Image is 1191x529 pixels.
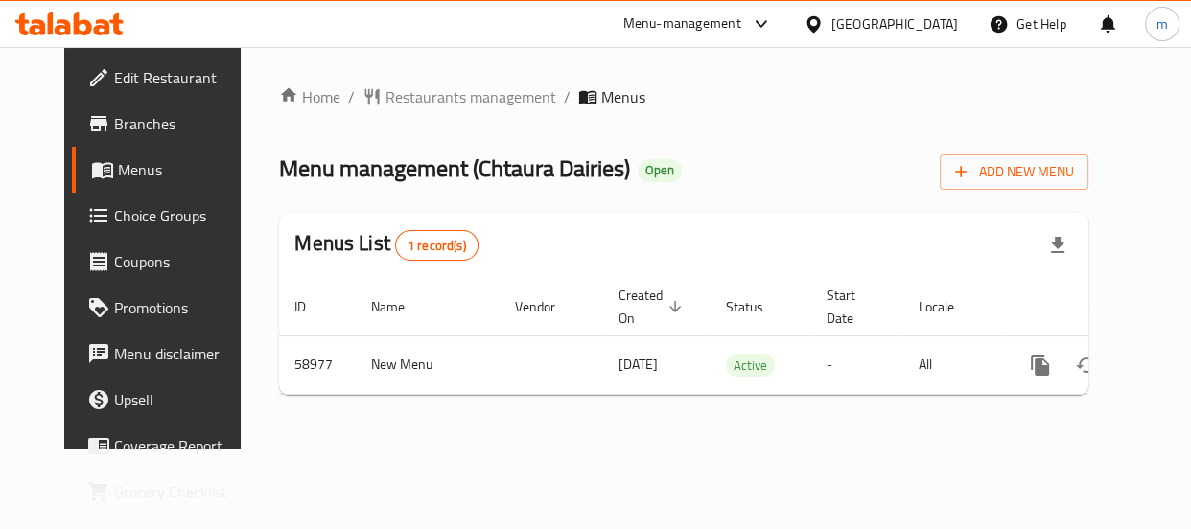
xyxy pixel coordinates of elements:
a: Home [279,85,340,108]
h2: Menus List [294,229,478,261]
span: [DATE] [619,352,658,377]
td: New Menu [356,335,500,394]
span: 1 record(s) [396,237,478,255]
a: Coverage Report [72,423,263,469]
a: Branches [72,101,263,147]
a: Grocery Checklist [72,469,263,515]
span: Promotions [114,296,247,319]
span: Upsell [114,388,247,411]
a: Choice Groups [72,193,263,239]
span: Created On [619,284,688,330]
span: Choice Groups [114,204,247,227]
span: Menu management ( Chtaura Dairies ) [279,147,630,190]
span: Start Date [827,284,880,330]
span: Menus [601,85,645,108]
span: Active [726,355,775,377]
li: / [564,85,571,108]
span: Branches [114,112,247,135]
td: All [903,335,1002,394]
span: Menu disclaimer [114,342,247,365]
span: Grocery Checklist [114,480,247,503]
a: Upsell [72,377,263,423]
span: Restaurants management [385,85,556,108]
td: - [811,335,903,394]
nav: breadcrumb [279,85,1088,108]
span: m [1156,13,1168,34]
span: Vendor [515,295,580,318]
div: Total records count [395,230,479,261]
td: 58977 [279,335,356,394]
div: Menu-management [623,12,741,35]
div: Active [726,354,775,377]
div: Export file [1035,222,1081,268]
div: [GEOGRAPHIC_DATA] [831,13,958,34]
span: Name [371,295,430,318]
a: Promotions [72,285,263,331]
a: Edit Restaurant [72,55,263,101]
button: Change Status [1063,342,1109,388]
span: Menus [118,158,247,181]
button: more [1017,342,1063,388]
span: Coverage Report [114,434,247,457]
span: Status [726,295,788,318]
li: / [348,85,355,108]
span: Coupons [114,250,247,273]
div: Open [638,159,682,182]
span: Add New Menu [955,160,1073,184]
span: Locale [919,295,979,318]
a: Menus [72,147,263,193]
span: Open [638,162,682,178]
span: ID [294,295,331,318]
a: Restaurants management [362,85,556,108]
a: Menu disclaimer [72,331,263,377]
a: Coupons [72,239,263,285]
button: Add New Menu [940,154,1088,190]
span: Edit Restaurant [114,66,247,89]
